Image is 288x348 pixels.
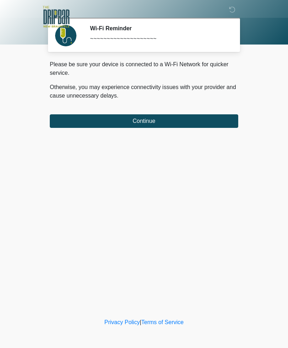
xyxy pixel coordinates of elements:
[105,319,140,325] a: Privacy Policy
[117,93,118,99] span: .
[140,319,141,325] a: |
[141,319,183,325] a: Terms of Service
[50,83,238,100] p: Otherwise, you may experience connectivity issues with your provider and cause unnecessary delays
[90,35,228,43] div: ~~~~~~~~~~~~~~~~~~~~
[50,60,238,77] p: Please be sure your device is connected to a Wi-Fi Network for quicker service.
[50,114,238,128] button: Continue
[55,25,76,46] img: Agent Avatar
[43,5,70,28] img: The DRIPBaR - New Braunfels Logo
